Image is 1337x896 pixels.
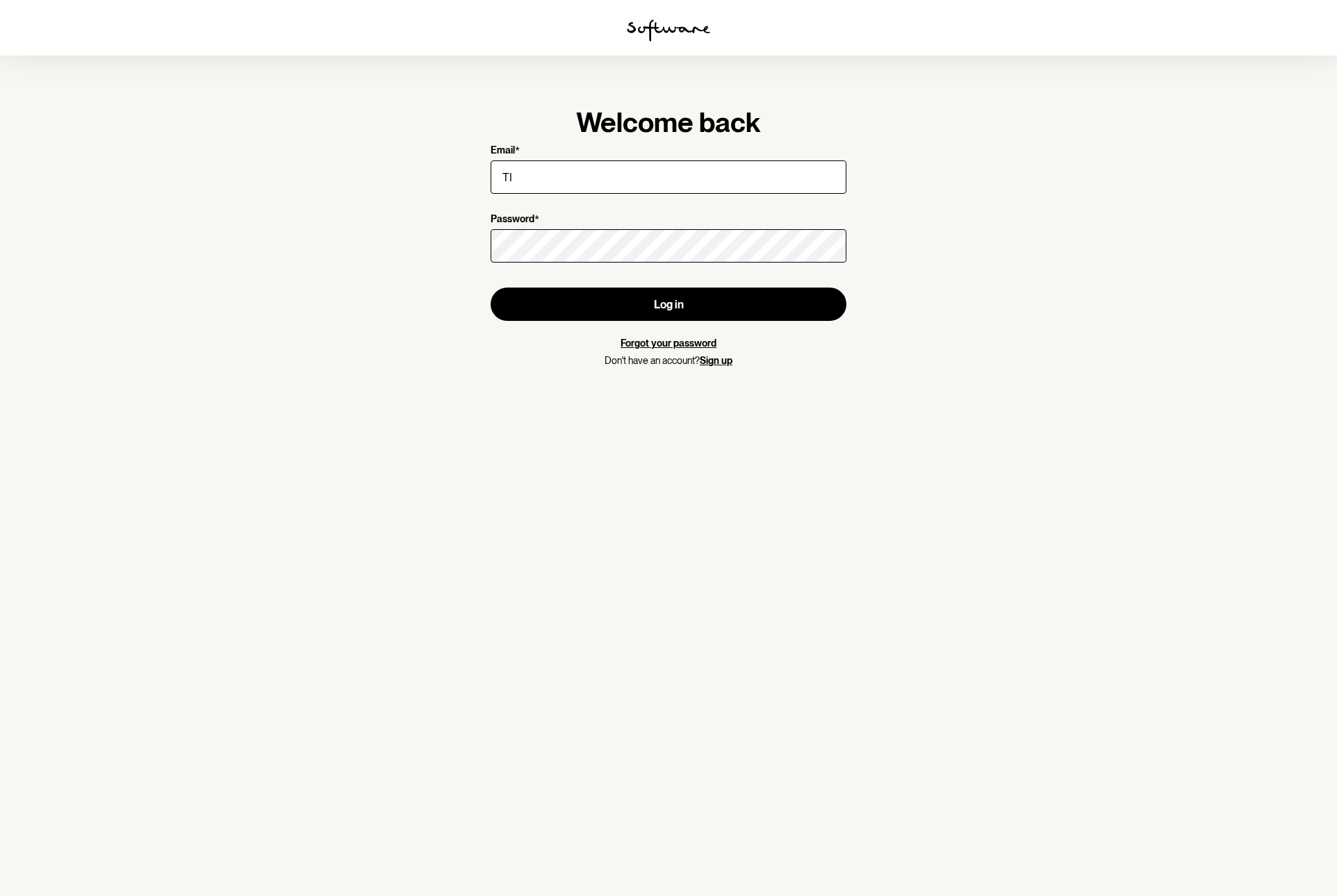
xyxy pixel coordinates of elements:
a: Sign up [700,355,732,366]
img: software logo [627,19,710,42]
p: Email [491,144,515,158]
button: Log in [491,288,846,321]
h1: Welcome back [491,106,846,139]
a: Forgot your password [621,338,716,349]
p: Password [491,213,534,226]
p: Don't have an account? [491,355,846,367]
